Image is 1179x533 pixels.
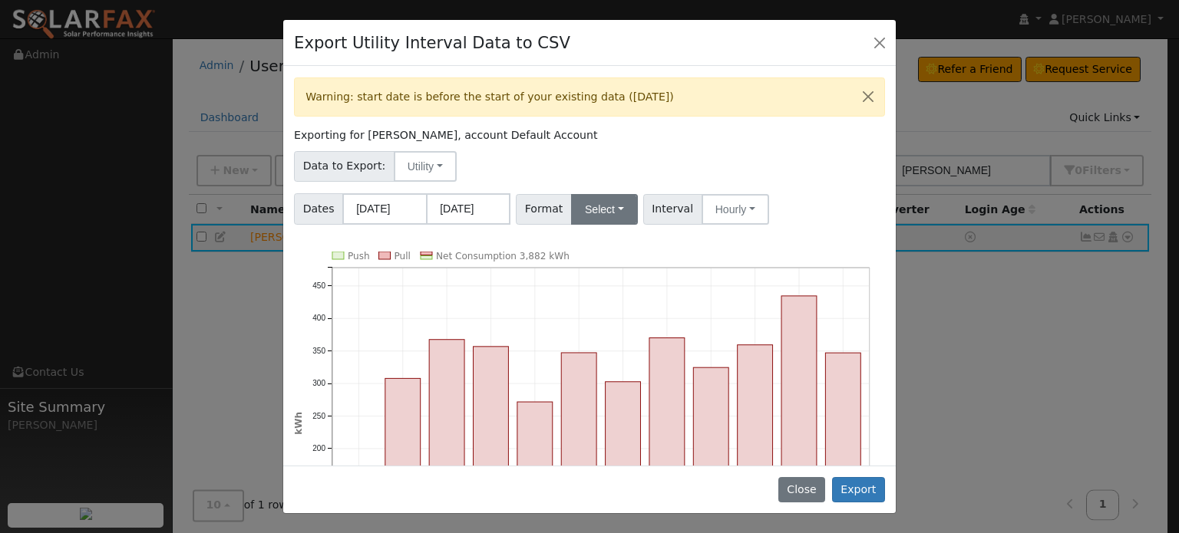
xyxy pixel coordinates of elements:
[348,251,370,262] text: Push
[643,194,702,225] span: Interval
[394,151,457,182] button: Utility
[294,193,343,225] span: Dates
[516,194,572,225] span: Format
[869,31,890,53] button: Close
[702,194,769,225] button: Hourly
[778,477,825,503] button: Close
[312,444,325,452] text: 200
[312,347,325,355] text: 350
[436,251,570,262] text: Net Consumption 3,882 kWh
[312,281,325,290] text: 450
[312,314,325,323] text: 400
[395,251,411,262] text: Pull
[571,194,638,225] button: Select
[852,78,884,116] button: Close
[294,31,570,55] h4: Export Utility Interval Data to CSV
[312,379,325,387] text: 300
[294,151,395,182] span: Data to Export:
[294,127,597,143] label: Exporting for [PERSON_NAME], account Default Account
[294,77,885,117] div: Warning: start date is before the start of your existing data ([DATE])
[832,477,885,503] button: Export
[312,412,325,420] text: 250
[293,412,304,435] text: kWh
